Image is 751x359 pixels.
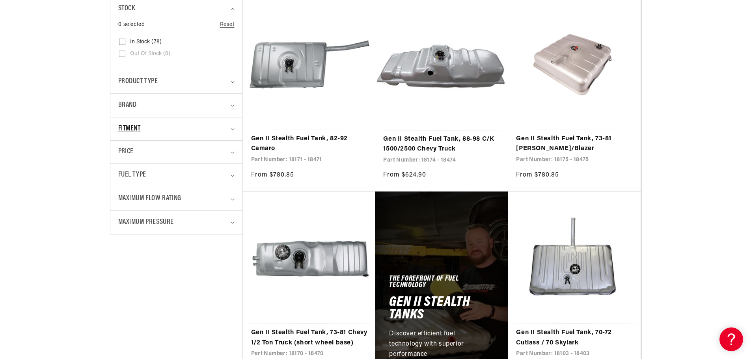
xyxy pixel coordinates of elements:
[118,20,145,29] span: 0 selected
[130,39,162,46] span: In stock (78)
[118,164,235,187] summary: Fuel Type (0 selected)
[118,100,137,111] span: Brand
[118,76,158,87] span: Product type
[118,193,181,205] span: Maximum Flow Rating
[118,211,235,234] summary: Maximum Pressure (0 selected)
[118,169,146,181] span: Fuel Type
[118,187,235,210] summary: Maximum Flow Rating (0 selected)
[516,134,633,154] a: Gen II Stealth Fuel Tank, 73-81 [PERSON_NAME]/Blazer
[118,141,235,163] summary: Price
[516,328,633,348] a: Gen II Stealth Fuel Tank, 70-72 Cutlass / 70 Skylark
[130,50,170,58] span: Out of stock (0)
[118,94,235,117] summary: Brand (0 selected)
[118,123,141,135] span: Fitment
[118,70,235,93] summary: Product type (0 selected)
[118,3,135,15] span: Stock
[118,117,235,141] summary: Fitment (0 selected)
[251,328,368,348] a: Gen II Stealth Fuel Tank, 73-81 Chevy 1/2 Ton Truck (short wheel base)
[220,20,235,29] a: Reset
[251,134,368,154] a: Gen II Stealth Fuel Tank, 82-92 Camaro
[118,217,174,228] span: Maximum Pressure
[389,296,494,321] h2: Gen II Stealth Tanks
[389,276,494,289] h5: The forefront of fuel technology
[383,134,500,154] a: Gen II Stealth Fuel Tank, 88-98 C/K 1500/2500 Chevy Truck
[118,147,134,157] span: Price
